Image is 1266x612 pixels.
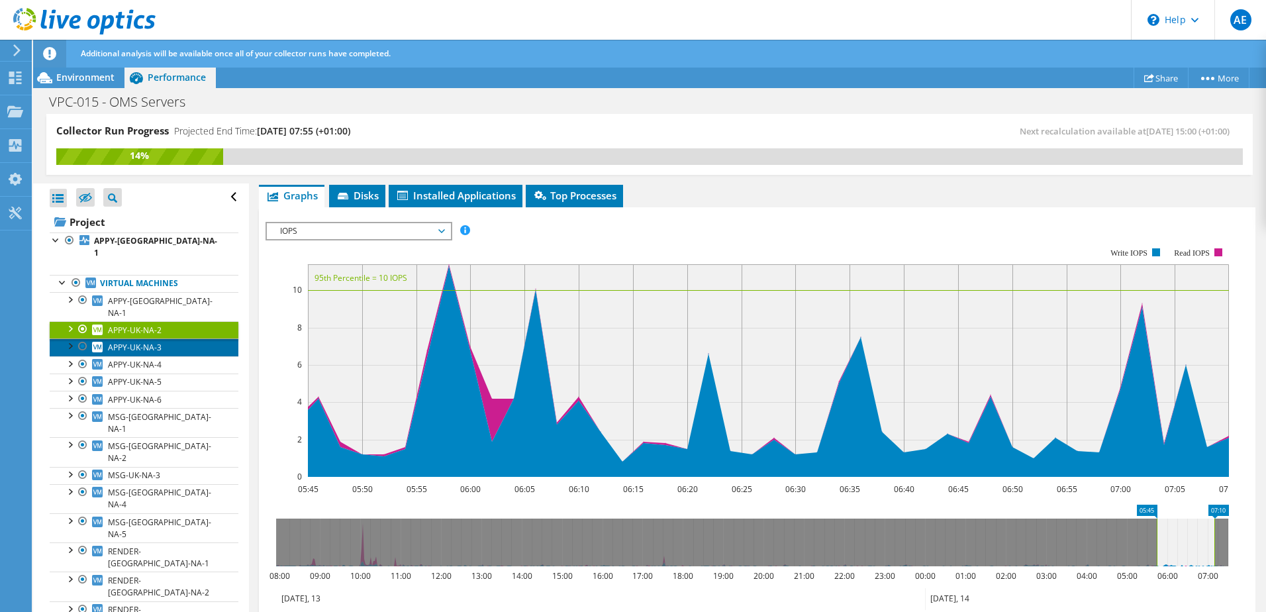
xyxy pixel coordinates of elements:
[108,517,211,540] span: MSG-[GEOGRAPHIC_DATA]-NA-5
[460,484,480,495] text: 06:00
[893,484,914,495] text: 06:40
[50,572,238,601] a: RENDER-[GEOGRAPHIC_DATA]-NA-2
[731,484,752,495] text: 06:25
[677,484,697,495] text: 06:20
[632,570,652,582] text: 17:00
[297,471,302,482] text: 0
[955,570,975,582] text: 01:00
[56,71,115,83] span: Environment
[1134,68,1189,88] a: Share
[148,71,206,83] span: Performance
[514,484,534,495] text: 06:05
[406,484,426,495] text: 05:55
[568,484,589,495] text: 06:10
[532,189,616,202] span: Top Processes
[108,325,162,336] span: APPY-UK-NA-2
[297,322,302,333] text: 8
[50,292,238,321] a: APPY-[GEOGRAPHIC_DATA]-NA-1
[672,570,693,582] text: 18:00
[297,484,318,495] text: 05:45
[948,484,968,495] text: 06:45
[511,570,532,582] text: 14:00
[1174,248,1210,258] text: Read IOPS
[336,189,379,202] span: Disks
[108,411,211,434] span: MSG-[GEOGRAPHIC_DATA]-NA-1
[430,570,451,582] text: 12:00
[50,467,238,484] a: MSG-UK-NA-3
[81,48,391,59] span: Additional analysis will be available once all of your collector runs have completed.
[50,338,238,356] a: APPY-UK-NA-3
[552,570,572,582] text: 15:00
[1110,484,1130,495] text: 07:00
[1188,68,1249,88] a: More
[352,484,372,495] text: 05:50
[297,396,302,407] text: 4
[309,570,330,582] text: 09:00
[273,223,444,239] span: IOPS
[297,359,302,370] text: 6
[108,342,162,353] span: APPY-UK-NA-3
[471,570,491,582] text: 13:00
[108,376,162,387] span: APPY-UK-NA-5
[1230,9,1251,30] span: AE
[108,470,160,481] span: MSG-UK-NA-3
[266,189,318,202] span: Graphs
[50,275,238,292] a: Virtual Machines
[257,125,350,137] span: [DATE] 07:55 (+01:00)
[108,487,211,510] span: MSG-[GEOGRAPHIC_DATA]-NA-4
[592,570,612,582] text: 16:00
[712,570,733,582] text: 19:00
[50,408,238,437] a: MSG-[GEOGRAPHIC_DATA]-NA-1
[315,272,407,283] text: 95th Percentile = 10 IOPS
[108,440,211,464] span: MSG-[GEOGRAPHIC_DATA]-NA-2
[50,211,238,232] a: Project
[94,235,217,258] b: APPY-[GEOGRAPHIC_DATA]-NA-1
[390,570,411,582] text: 11:00
[1020,125,1236,137] span: Next recalculation available at
[1116,570,1137,582] text: 05:00
[50,513,238,542] a: MSG-[GEOGRAPHIC_DATA]-NA-5
[1076,570,1096,582] text: 04:00
[785,484,805,495] text: 06:30
[50,484,238,513] a: MSG-[GEOGRAPHIC_DATA]-NA-4
[297,434,302,445] text: 2
[834,570,854,582] text: 22:00
[108,394,162,405] span: APPY-UK-NA-6
[1146,125,1230,137] span: [DATE] 15:00 (+01:00)
[56,148,223,163] div: 14%
[1056,484,1077,495] text: 06:55
[50,356,238,374] a: APPY-UK-NA-4
[1157,570,1177,582] text: 06:00
[1218,484,1239,495] text: 07:10
[108,546,209,569] span: RENDER-[GEOGRAPHIC_DATA]-NA-1
[50,391,238,408] a: APPY-UK-NA-6
[793,570,814,582] text: 21:00
[108,295,213,319] span: APPY-[GEOGRAPHIC_DATA]-NA-1
[1036,570,1056,582] text: 03:00
[269,570,289,582] text: 08:00
[50,321,238,338] a: APPY-UK-NA-2
[839,484,859,495] text: 06:35
[293,284,302,295] text: 10
[1110,248,1147,258] text: Write IOPS
[395,189,516,202] span: Installed Applications
[43,95,206,109] h1: VPC-015 - OMS Servers
[1164,484,1185,495] text: 07:05
[350,570,370,582] text: 10:00
[1002,484,1022,495] text: 06:50
[995,570,1016,582] text: 02:00
[50,437,238,466] a: MSG-[GEOGRAPHIC_DATA]-NA-2
[50,542,238,572] a: RENDER-[GEOGRAPHIC_DATA]-NA-1
[914,570,935,582] text: 00:00
[50,232,238,262] a: APPY-[GEOGRAPHIC_DATA]-NA-1
[50,374,238,391] a: APPY-UK-NA-5
[753,570,773,582] text: 20:00
[1147,14,1159,26] svg: \n
[108,359,162,370] span: APPY-UK-NA-4
[1197,570,1218,582] text: 07:00
[622,484,643,495] text: 06:15
[874,570,895,582] text: 23:00
[108,575,209,598] span: RENDER-[GEOGRAPHIC_DATA]-NA-2
[174,124,350,138] h4: Projected End Time:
